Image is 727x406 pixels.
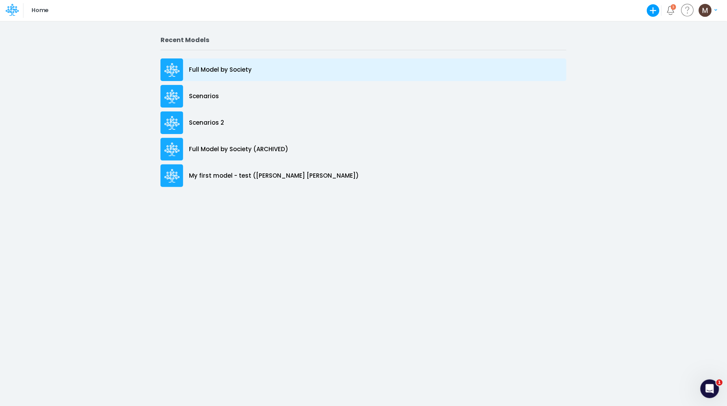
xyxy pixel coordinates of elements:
iframe: Intercom live chat [701,380,719,398]
p: My first model - test ([PERSON_NAME] [PERSON_NAME]) [189,171,359,180]
div: 3 unread items [672,5,675,9]
a: Notifications [666,6,675,15]
p: Scenarios 2 [189,118,224,127]
h2: Recent Models [161,36,566,44]
p: Full Model by Society [189,65,252,74]
p: Full Model by Society (ARCHIVED) [189,145,288,154]
p: Scenarios [189,92,219,101]
a: Full Model by Society [161,56,566,83]
p: Home [32,6,48,15]
a: My first model - test ([PERSON_NAME] [PERSON_NAME]) [161,162,566,189]
a: Full Model by Society (ARCHIVED) [161,136,566,162]
a: Scenarios [161,83,566,109]
span: 1 [716,380,723,386]
a: Scenarios 2 [161,109,566,136]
